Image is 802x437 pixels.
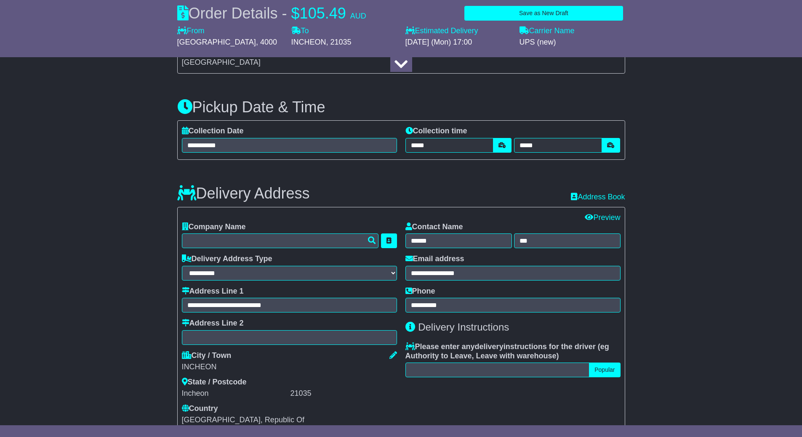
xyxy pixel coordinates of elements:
[520,38,625,47] div: UPS (new)
[585,213,620,222] a: Preview
[182,389,288,398] div: Incheon
[182,127,244,136] label: Collection Date
[405,222,463,232] label: Contact Name
[350,12,366,20] span: AUD
[256,38,277,46] span: , 4000
[571,193,625,201] a: Address Book
[405,342,621,360] label: Please enter any instructions for the driver ( )
[589,363,620,377] button: Popular
[520,26,575,36] label: Carrier Name
[182,254,272,264] label: Delivery Address Type
[182,222,246,232] label: Company Name
[405,254,464,264] label: Email address
[182,378,247,387] label: State / Postcode
[182,363,397,372] div: INCHEON
[291,5,300,22] span: $
[300,5,346,22] span: 105.49
[475,342,504,351] span: delivery
[405,342,609,360] span: eg Authority to Leave, Leave with warehouse
[405,38,511,47] div: [DATE] (Mon) 17:00
[418,321,509,333] span: Delivery Instructions
[291,38,326,46] span: INCHEON
[182,319,244,328] label: Address Line 2
[182,351,232,360] label: City / Town
[291,26,309,36] label: To
[405,287,435,296] label: Phone
[182,404,218,413] label: Country
[177,99,625,116] h3: Pickup Date & Time
[182,58,261,66] span: [GEOGRAPHIC_DATA]
[182,416,304,424] span: [GEOGRAPHIC_DATA], Republic Of
[405,26,511,36] label: Estimated Delivery
[464,6,623,21] button: Save as New Draft
[177,26,205,36] label: From
[290,389,397,398] div: 21035
[177,38,256,46] span: [GEOGRAPHIC_DATA]
[177,4,366,22] div: Order Details -
[326,38,352,46] span: , 21035
[405,127,467,136] label: Collection time
[182,287,244,296] label: Address Line 1
[177,185,310,202] h3: Delivery Address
